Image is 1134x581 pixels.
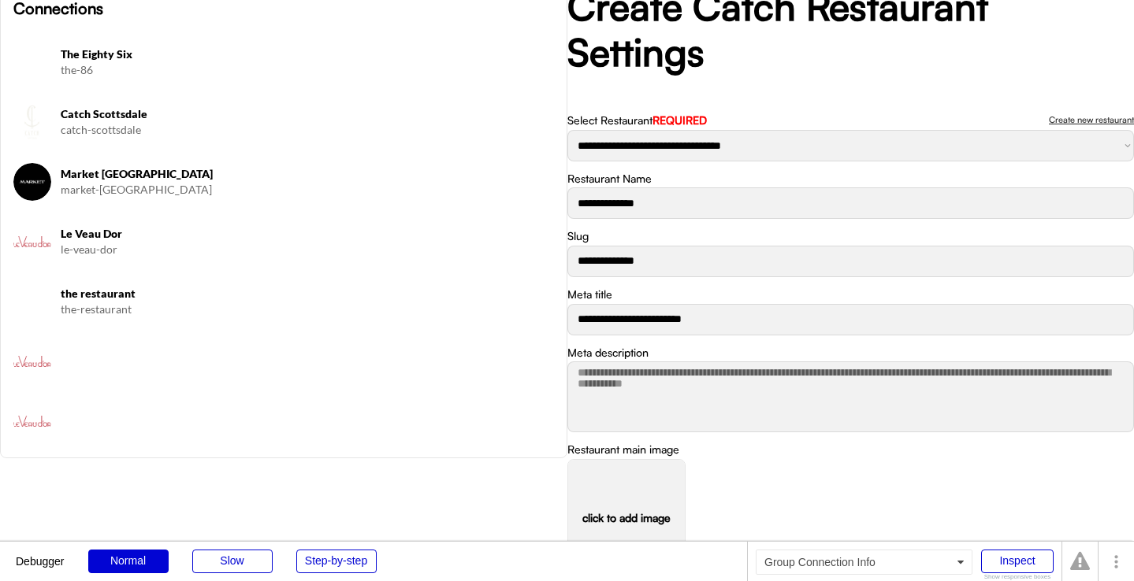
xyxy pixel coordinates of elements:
[13,103,51,141] img: CATCH%20SCOTTSDALE_Logo%20Only.png
[756,550,972,575] div: Group Connection Info
[13,163,51,201] img: Market%20Venice%20Logo.jpg
[61,242,554,257] div: le-veau-dor
[61,226,554,242] h6: Le Veau Dor
[88,550,169,573] div: Normal
[61,286,554,302] h6: the restaurant
[13,43,51,81] img: Screenshot%202025-08-11%20at%2010.33.52%E2%80%AFAM.png
[13,223,51,261] img: Le%20Veau%20D%27Or%20Logo.png
[61,46,554,62] h6: The Eighty Six
[13,402,51,440] img: 16682LVLogo.png
[61,302,554,317] div: the-restaurant
[567,442,679,457] div: Restaurant main image
[1049,116,1134,124] div: Create new restaurant
[192,550,273,573] div: Slow
[61,166,554,182] h6: Market [GEOGRAPHIC_DATA]
[61,106,554,122] h6: Catch Scottsdale
[13,283,51,320] img: yH5BAEAAAAALAAAAAABAAEAAAIBRAA7
[567,228,589,244] div: Slug
[61,182,554,198] div: market-[GEOGRAPHIC_DATA]
[567,113,707,128] div: Select Restaurant
[567,287,612,302] div: Meta title
[296,550,377,573] div: Step-by-step
[653,113,707,127] font: REQUIRED
[567,345,649,361] div: Meta description
[981,550,1054,573] div: Inspect
[16,542,65,567] div: Debugger
[567,171,652,187] div: Restaurant Name
[61,62,554,78] div: the-86
[981,574,1054,580] div: Show responsive boxes
[13,342,51,380] img: 16682LVLogo.png
[61,122,554,138] div: catch-scottsdale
